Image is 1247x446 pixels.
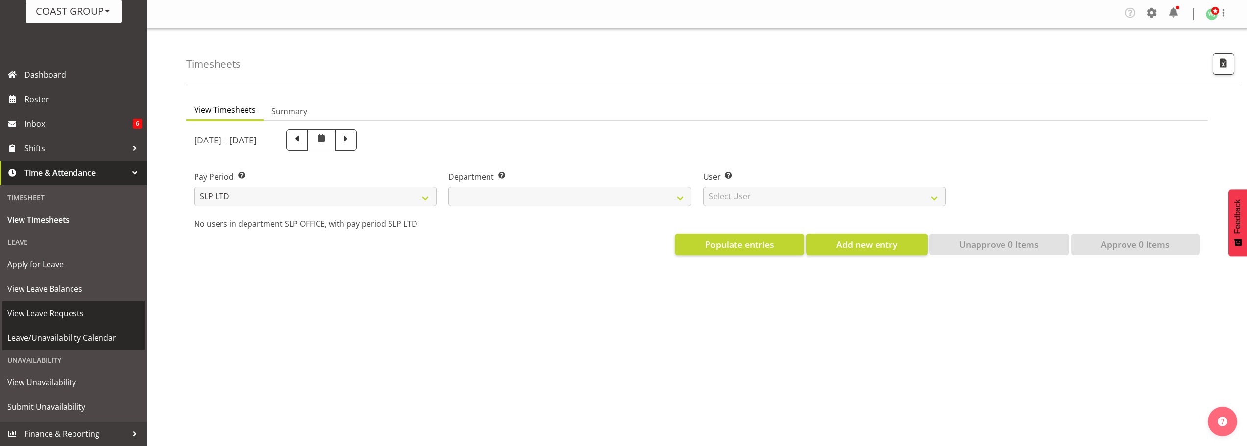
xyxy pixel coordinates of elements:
[2,208,145,232] a: View Timesheets
[7,399,140,414] span: Submit Unavailability
[194,104,256,116] span: View Timesheets
[7,257,140,272] span: Apply for Leave
[705,238,774,251] span: Populate entries
[24,426,127,441] span: Finance & Reporting
[1218,417,1227,426] img: help-xxl-2.png
[194,171,437,183] label: Pay Period
[2,188,145,208] div: Timesheet
[24,92,142,107] span: Roster
[2,232,145,252] div: Leave
[36,4,112,19] div: COAST GROUP
[2,350,145,370] div: Unavailability
[194,135,257,145] h5: [DATE] - [DATE]
[186,58,241,70] h4: Timesheets
[24,165,127,180] span: Time & Attendance
[7,306,140,321] span: View Leave Requests
[836,238,897,251] span: Add new entry
[1071,234,1200,255] button: Approve 0 Items
[2,395,145,419] a: Submit Unavailability
[2,326,145,350] a: Leave/Unavailability Calendar
[929,234,1069,255] button: Unapprove 0 Items
[24,141,127,156] span: Shifts
[271,105,307,117] span: Summary
[24,68,142,82] span: Dashboard
[133,119,142,129] span: 6
[959,238,1039,251] span: Unapprove 0 Items
[7,212,140,227] span: View Timesheets
[1101,238,1170,251] span: Approve 0 Items
[2,277,145,301] a: View Leave Balances
[1213,53,1234,75] button: Export CSV
[1228,189,1247,256] button: Feedback - Show survey
[2,370,145,395] a: View Unavailability
[806,234,927,255] button: Add new entry
[7,282,140,296] span: View Leave Balances
[1233,199,1242,234] span: Feedback
[675,234,804,255] button: Populate entries
[448,171,691,183] label: Department
[194,218,1200,230] p: No users in department SLP OFFICE, with pay period SLP LTD
[703,171,946,183] label: User
[2,252,145,277] a: Apply for Leave
[1206,8,1218,20] img: woojin-jung1017.jpg
[7,375,140,390] span: View Unavailability
[7,330,140,345] span: Leave/Unavailability Calendar
[24,117,133,131] span: Inbox
[2,301,145,326] a: View Leave Requests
